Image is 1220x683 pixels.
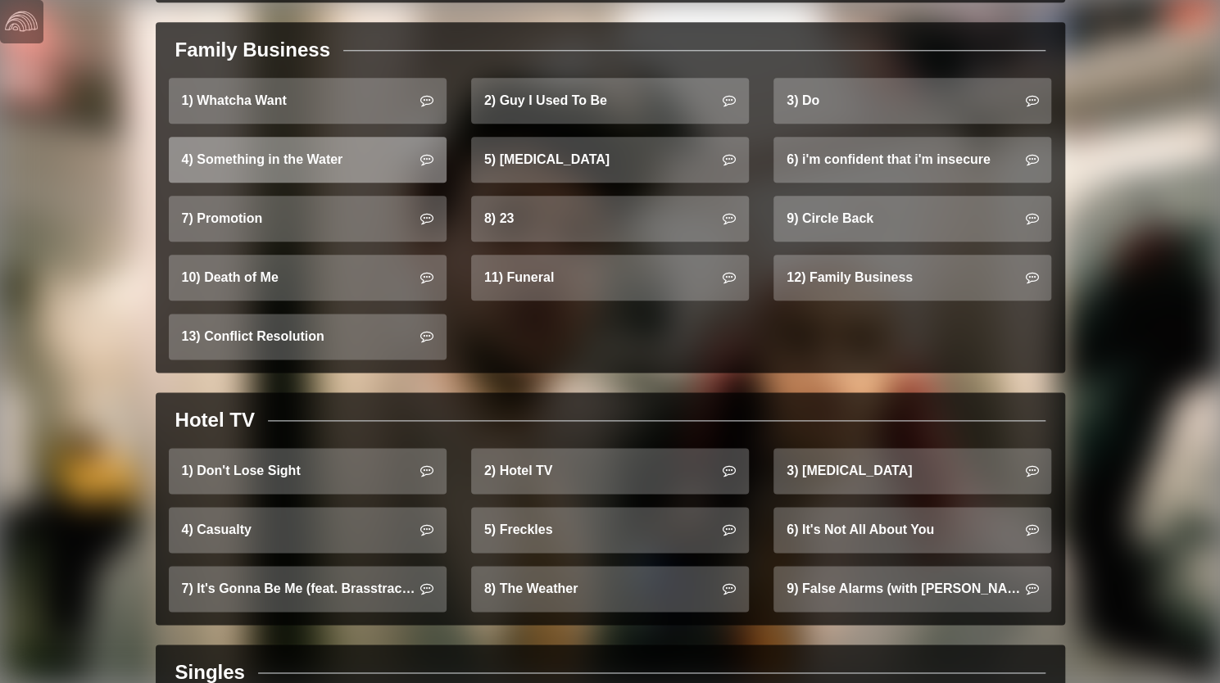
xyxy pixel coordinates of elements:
[169,566,447,612] a: 7) It's Gonna Be Me (feat. Brasstracks)
[773,448,1051,494] a: 3) [MEDICAL_DATA]
[175,35,330,65] div: Family Business
[773,255,1051,301] a: 12) Family Business
[169,314,447,360] a: 13) Conflict Resolution
[5,5,38,38] img: logo-white-4c48a5e4bebecaebe01ca5a9d34031cfd3d4ef9ae749242e8c4bf12ef99f53e8.png
[471,507,749,553] a: 5) Freckles
[169,137,447,183] a: 4) Something in the Water
[169,448,447,494] a: 1) Don't Lose Sight
[773,196,1051,242] a: 9) Circle Back
[471,196,749,242] a: 8) 23
[169,255,447,301] a: 10) Death of Me
[169,78,447,124] a: 1) Whatcha Want
[773,78,1051,124] a: 3) Do
[169,507,447,553] a: 4) Casualty
[175,405,255,435] div: Hotel TV
[169,196,447,242] a: 7) Promotion
[471,137,749,183] a: 5) [MEDICAL_DATA]
[471,78,749,124] a: 2) Guy I Used To Be
[773,566,1051,612] a: 9) False Alarms (with [PERSON_NAME])
[773,507,1051,553] a: 6) It's Not All About You
[471,566,749,612] a: 8) The Weather
[773,137,1051,183] a: 6) i'm confident that i'm insecure
[471,255,749,301] a: 11) Funeral
[471,448,749,494] a: 2) Hotel TV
